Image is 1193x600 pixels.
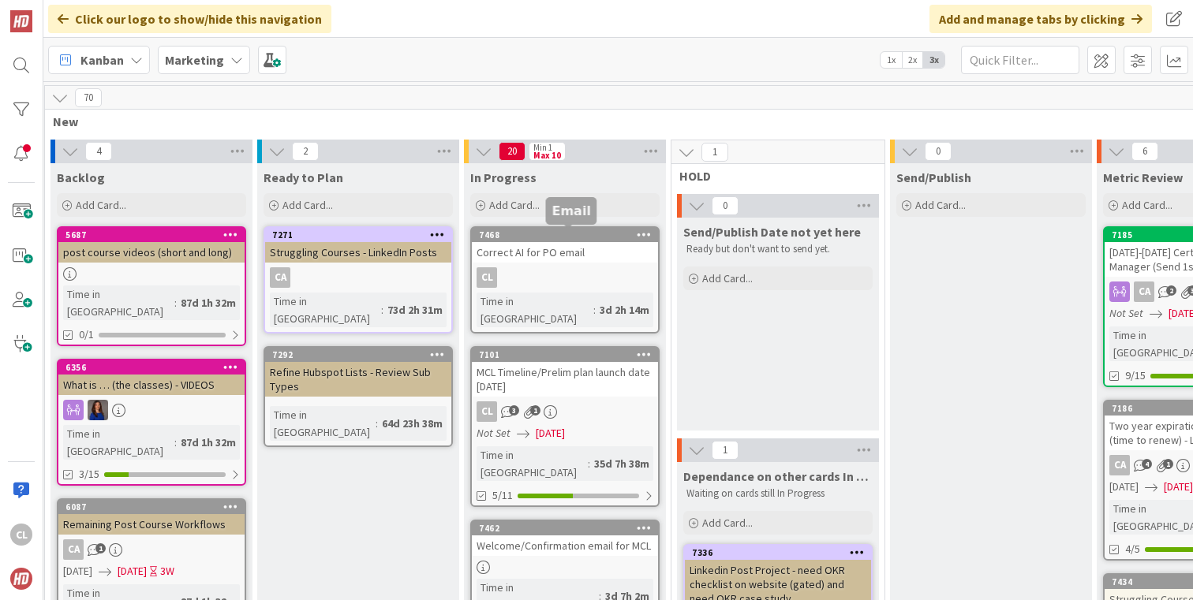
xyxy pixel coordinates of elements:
div: 7292 [265,348,451,362]
span: 1 [712,441,739,460]
div: 6356 [58,360,245,375]
span: 0 [712,196,739,215]
div: 3W [160,563,174,580]
div: 3d 2h 14m [596,301,653,319]
span: : [174,294,177,311]
div: 7468 [479,229,658,240]
div: 7101 [479,349,658,360]
span: Add Card... [489,198,540,212]
span: 2 [1166,285,1176,296]
span: 1 [1163,459,1173,469]
span: [DATE] [118,563,147,580]
span: Metric Review [1103,170,1183,185]
span: 4/5 [1125,541,1140,557]
div: Welcome/Confirmation email for MCL [472,535,658,556]
span: 3 [509,405,519,416]
div: Time in [GEOGRAPHIC_DATA] [477,446,588,481]
span: Send/Publish [896,170,971,185]
div: 5687post course videos (short and long) [58,228,245,263]
div: 6087 [65,501,245,512]
span: 4 [85,142,112,161]
div: Time in [GEOGRAPHIC_DATA] [477,293,593,327]
div: 87d 1h 32m [177,434,240,451]
div: Time in [GEOGRAPHIC_DATA] [270,293,381,327]
div: 6356 [65,362,245,373]
div: 7468Correct AI for PO email [472,228,658,263]
a: 7101MCL Timeline/Prelim plan launch date [DATE]CLNot Set[DATE]Time in [GEOGRAPHIC_DATA]:35d 7h 38... [470,346,660,507]
div: CA [58,539,245,560]
span: Add Card... [915,198,966,212]
div: Correct AI for PO email [472,242,658,263]
span: Ready to Plan [264,170,343,185]
div: Time in [GEOGRAPHIC_DATA] [63,285,174,320]
span: 1 [95,543,106,553]
div: CL [472,267,658,288]
span: : [174,434,177,451]
span: 0/1 [79,326,94,343]
div: CL [10,524,32,546]
img: Visit kanbanzone.com [10,10,32,32]
h5: Email [552,203,591,218]
div: post course videos (short and long) [58,242,245,263]
div: 5687 [58,228,245,242]
a: 7292Refine Hubspot Lists - Review Sub TypesTime in [GEOGRAPHIC_DATA]:64d 23h 38m [264,346,453,447]
div: Remaining Post Course Workflows [58,514,245,535]
span: Backlog [57,170,105,185]
div: 87d 1h 32m [177,294,240,311]
div: 6087 [58,500,245,514]
span: 4 [1142,459,1152,469]
a: 6356What is … (the classes) - VIDEOSSLTime in [GEOGRAPHIC_DATA]:87d 1h 32m3/15 [57,359,246,486]
div: 7468 [472,228,658,242]
div: 35d 7h 38m [590,455,653,472]
b: Marketing [165,52,224,68]
span: Send/Publish Date not yet here [683,224,861,240]
a: 7271Struggling Courses - LinkedIn PostsCATime in [GEOGRAPHIC_DATA]:73d 2h 31m [264,226,453,334]
div: Add and manage tabs by clicking [929,5,1152,33]
span: 1x [881,52,902,68]
span: 70 [75,88,102,107]
span: 3x [923,52,944,68]
div: CL [477,401,497,422]
span: 2x [902,52,923,68]
div: 7271Struggling Courses - LinkedIn Posts [265,228,451,263]
span: 3/15 [79,466,99,483]
span: 1 [701,143,728,162]
span: : [381,301,383,319]
div: 7101 [472,348,658,362]
p: Waiting on cards still In Progress [686,487,870,500]
span: [DATE] [1164,479,1193,495]
div: CA [265,267,451,288]
p: Ready but don't want to send yet. [686,243,870,255]
span: In Progress [470,170,537,185]
span: HOLD [679,168,865,184]
div: 7271 [272,229,451,240]
div: Refine Hubspot Lists - Review Sub Types [265,362,451,397]
div: Min 1 [533,143,552,151]
span: 6 [1131,142,1158,161]
div: CL [477,267,497,288]
span: : [593,301,596,319]
div: 7271 [265,228,451,242]
span: Kanban [80,50,124,69]
span: : [588,455,590,472]
span: Add Card... [282,198,333,212]
span: Add Card... [1122,198,1172,212]
div: 7292Refine Hubspot Lists - Review Sub Types [265,348,451,397]
span: 5/11 [492,487,513,504]
div: 7462 [472,521,658,535]
div: CA [1134,281,1154,302]
div: 7462Welcome/Confirmation email for MCL [472,521,658,556]
div: 73d 2h 31m [383,301,447,319]
span: 2 [292,142,319,161]
div: CA [63,539,84,560]
div: Time in [GEOGRAPHIC_DATA] [63,425,174,460]
div: Click our logo to show/hide this navigation [48,5,331,33]
div: CA [1109,455,1130,475]
div: Max 10 [533,151,561,159]
div: 7336 [692,547,871,558]
span: 0 [925,142,952,161]
div: 64d 23h 38m [378,415,447,432]
span: Add Card... [76,198,126,212]
span: 1 [530,405,540,416]
div: MCL Timeline/Prelim plan launch date [DATE] [472,362,658,397]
